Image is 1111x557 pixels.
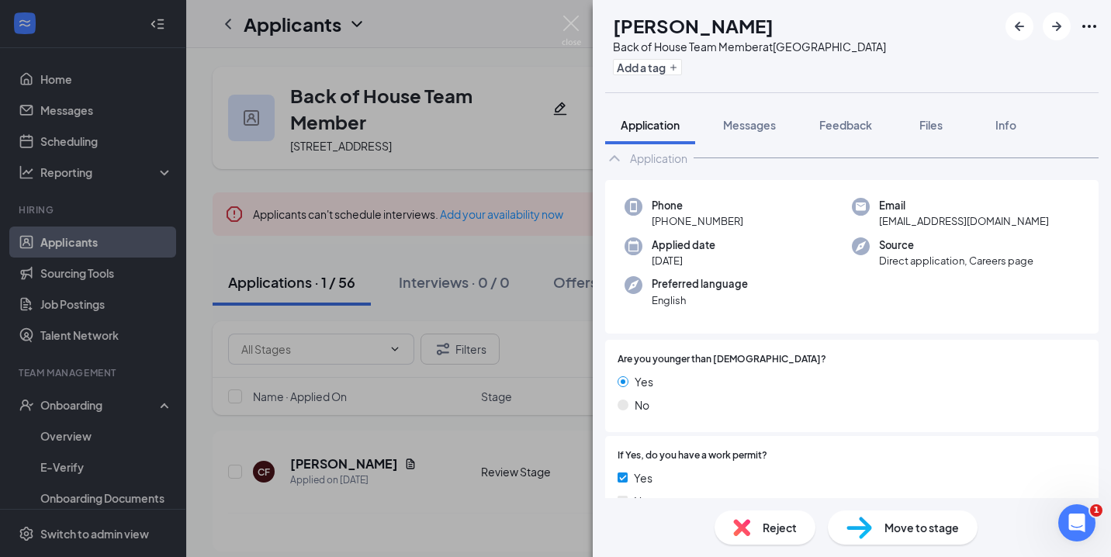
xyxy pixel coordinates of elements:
[1005,12,1033,40] button: ArrowLeftNew
[652,237,715,253] span: Applied date
[635,373,653,390] span: Yes
[819,118,872,132] span: Feedback
[879,213,1049,229] span: [EMAIL_ADDRESS][DOMAIN_NAME]
[634,469,652,486] span: Yes
[652,198,743,213] span: Phone
[884,519,959,536] span: Move to stage
[879,237,1033,253] span: Source
[630,150,687,166] div: Application
[1043,12,1071,40] button: ArrowRight
[723,118,776,132] span: Messages
[1010,17,1029,36] svg: ArrowLeftNew
[652,253,715,268] span: [DATE]
[635,396,649,413] span: No
[1080,17,1099,36] svg: Ellipses
[618,448,767,463] span: If Yes, do you have a work permit?
[613,59,682,75] button: PlusAdd a tag
[919,118,943,132] span: Files
[995,118,1016,132] span: Info
[613,12,774,39] h1: [PERSON_NAME]
[1047,17,1066,36] svg: ArrowRight
[652,276,748,292] span: Preferred language
[634,493,649,510] span: No
[669,63,678,72] svg: Plus
[763,519,797,536] span: Reject
[613,39,886,54] div: Back of House Team Member at [GEOGRAPHIC_DATA]
[879,198,1049,213] span: Email
[652,213,743,229] span: [PHONE_NUMBER]
[618,352,826,367] span: Are you younger than [DEMOGRAPHIC_DATA]?
[621,118,680,132] span: Application
[879,253,1033,268] span: Direct application, Careers page
[605,149,624,168] svg: ChevronUp
[1058,504,1095,541] iframe: Intercom live chat
[1090,504,1102,517] span: 1
[652,292,748,308] span: English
